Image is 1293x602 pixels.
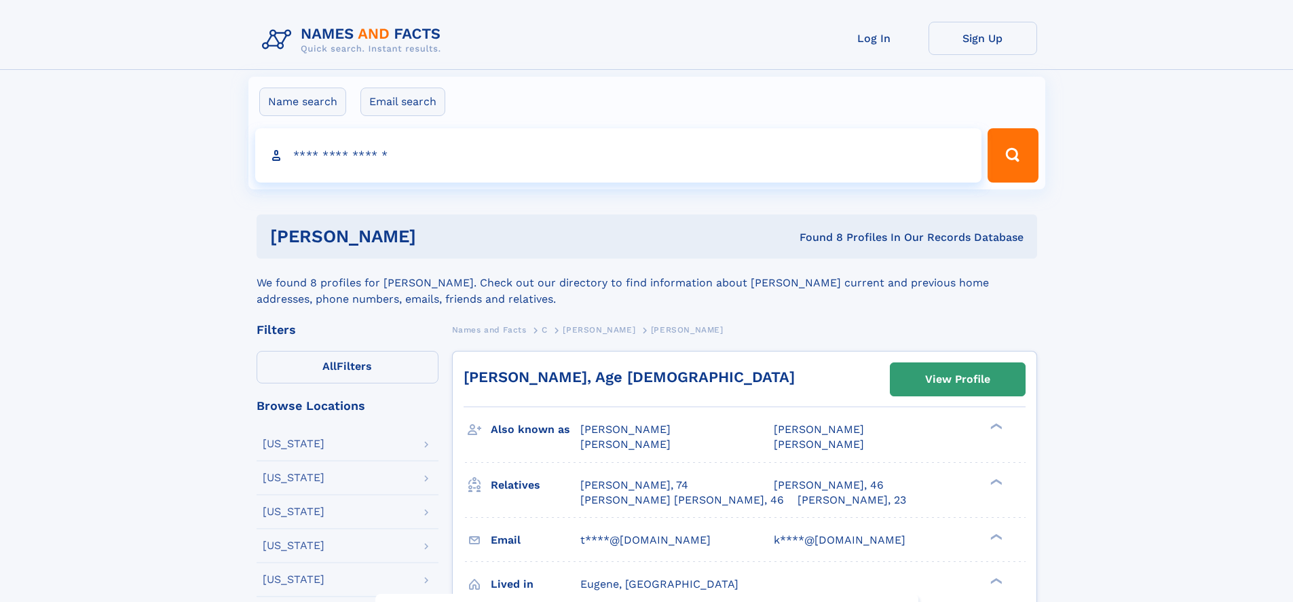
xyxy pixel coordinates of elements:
[580,423,671,436] span: [PERSON_NAME]
[988,128,1038,183] button: Search Button
[929,22,1037,55] a: Sign Up
[987,532,1003,541] div: ❯
[259,88,346,116] label: Name search
[257,351,438,383] label: Filters
[891,363,1025,396] a: View Profile
[270,228,608,245] h1: [PERSON_NAME]
[580,438,671,451] span: [PERSON_NAME]
[798,493,906,508] a: [PERSON_NAME], 23
[774,478,884,493] a: [PERSON_NAME], 46
[542,325,548,335] span: C
[774,423,864,436] span: [PERSON_NAME]
[464,369,795,385] a: [PERSON_NAME], Age [DEMOGRAPHIC_DATA]
[263,472,324,483] div: [US_STATE]
[987,477,1003,486] div: ❯
[563,321,635,338] a: [PERSON_NAME]
[491,573,580,596] h3: Lived in
[987,576,1003,585] div: ❯
[263,438,324,449] div: [US_STATE]
[607,230,1024,245] div: Found 8 Profiles In Our Records Database
[491,418,580,441] h3: Also known as
[322,360,337,373] span: All
[263,506,324,517] div: [US_STATE]
[820,22,929,55] a: Log In
[774,438,864,451] span: [PERSON_NAME]
[542,321,548,338] a: C
[263,574,324,585] div: [US_STATE]
[925,364,990,395] div: View Profile
[491,474,580,497] h3: Relatives
[257,400,438,412] div: Browse Locations
[263,540,324,551] div: [US_STATE]
[360,88,445,116] label: Email search
[491,529,580,552] h3: Email
[257,22,452,58] img: Logo Names and Facts
[987,422,1003,431] div: ❯
[580,578,738,590] span: Eugene, [GEOGRAPHIC_DATA]
[255,128,982,183] input: search input
[452,321,527,338] a: Names and Facts
[580,478,688,493] a: [PERSON_NAME], 74
[257,259,1037,307] div: We found 8 profiles for [PERSON_NAME]. Check out our directory to find information about [PERSON_...
[651,325,724,335] span: [PERSON_NAME]
[563,325,635,335] span: [PERSON_NAME]
[580,493,784,508] a: [PERSON_NAME] [PERSON_NAME], 46
[257,324,438,336] div: Filters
